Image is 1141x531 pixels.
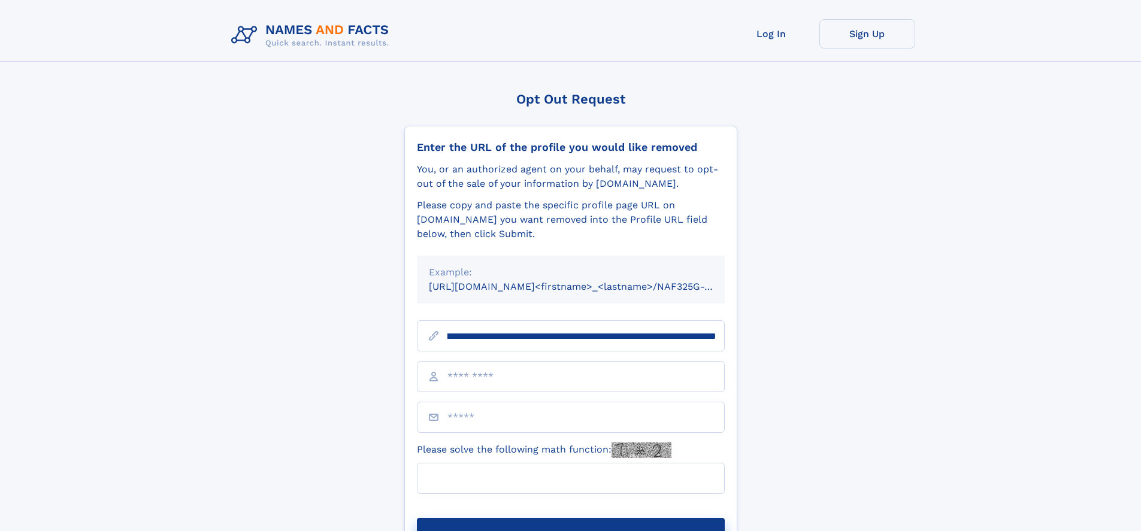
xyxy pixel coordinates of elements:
[417,141,725,154] div: Enter the URL of the profile you would like removed
[417,198,725,241] div: Please copy and paste the specific profile page URL on [DOMAIN_NAME] you want removed into the Pr...
[819,19,915,48] a: Sign Up
[429,281,747,292] small: [URL][DOMAIN_NAME]<firstname>_<lastname>/NAF325G-xxxxxxxx
[404,92,737,107] div: Opt Out Request
[417,162,725,191] div: You, or an authorized agent on your behalf, may request to opt-out of the sale of your informatio...
[417,442,671,458] label: Please solve the following math function:
[724,19,819,48] a: Log In
[429,265,713,280] div: Example:
[226,19,399,51] img: Logo Names and Facts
